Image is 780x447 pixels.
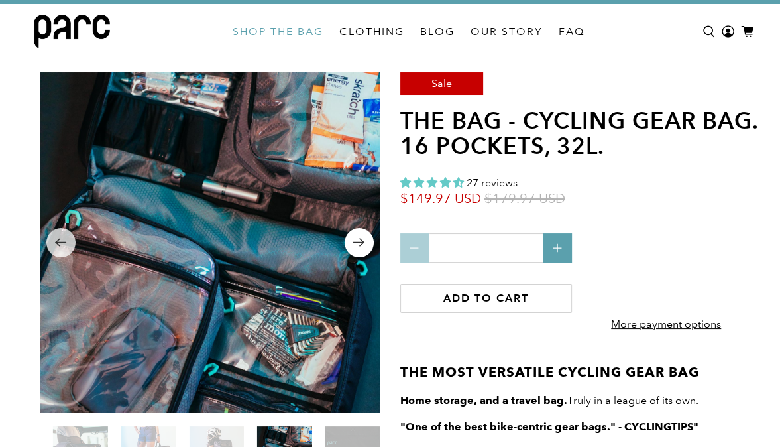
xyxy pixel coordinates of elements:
[400,108,761,159] h1: THE BAG - cycling gear bag. 16 pockets, 32L.
[400,420,698,433] strong: "One of the best bike-centric gear bags." - CYCLINGTIPS"
[551,13,592,50] a: FAQ
[443,292,529,304] span: Add to cart
[400,176,464,189] span: 4.33 stars
[467,176,518,189] span: 27 reviews
[46,228,76,257] button: Previous
[400,394,408,407] strong: H
[34,15,110,48] img: parc bag logo
[431,77,452,90] span: Sale
[597,307,735,349] a: More payment options
[40,72,380,413] img: Parc cycling gear bag interior shown up close to show pockets and contents. 5 clear pockets of va...
[400,284,573,313] button: Add to cart
[408,394,698,407] span: Truly in a league of its own.
[400,364,699,380] strong: THE MOST VERSATILE CYCLING GEAR BAG
[225,4,592,59] nav: main navigation
[400,190,481,207] span: $149.97 USD
[408,394,567,407] strong: ome storage, and a travel bag.
[484,190,565,207] span: $179.97 USD
[331,13,412,50] a: CLOTHING
[225,13,331,50] a: SHOP THE BAG
[463,13,551,50] a: OUR STORY
[345,228,374,257] button: Next
[412,13,463,50] a: BLOG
